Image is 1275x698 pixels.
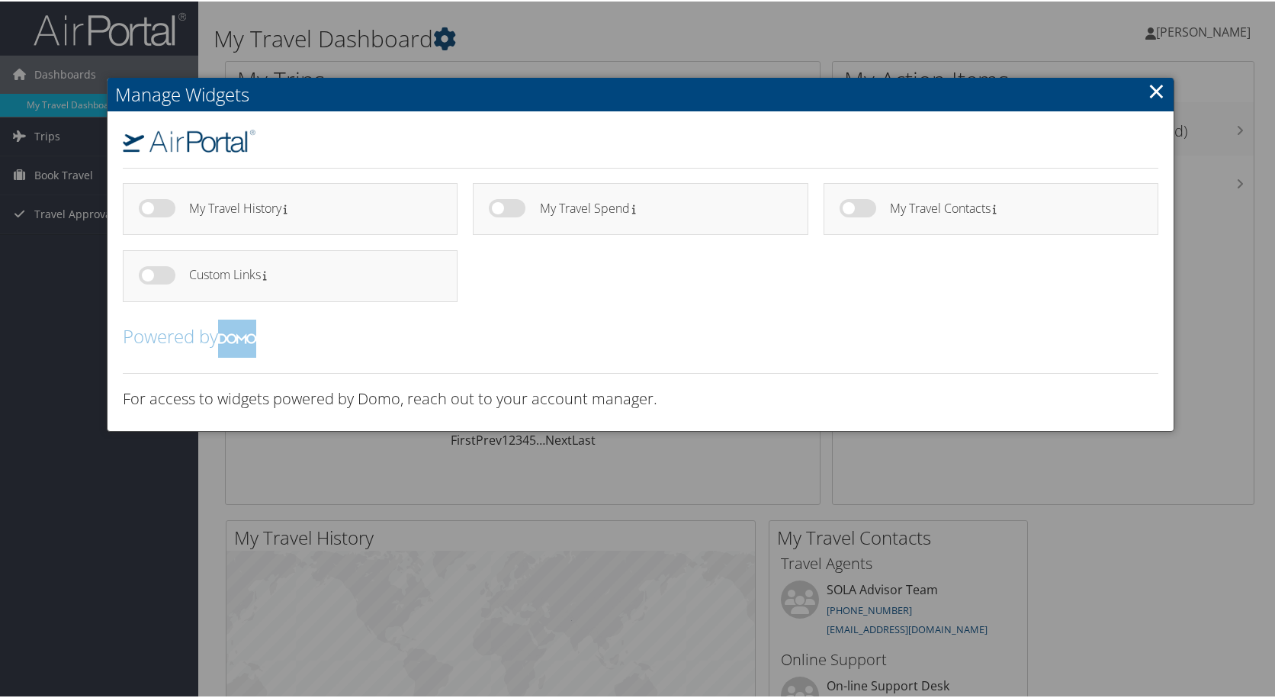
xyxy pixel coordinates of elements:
img: domo-logo.png [218,318,256,356]
h2: Manage Widgets [108,76,1174,110]
h3: For access to widgets powered by Domo, reach out to your account manager. [123,387,1158,408]
h4: My Travel Spend [540,201,781,214]
img: airportal-logo.png [123,128,255,151]
h4: My Travel History [189,201,430,214]
h2: Powered by [123,318,1158,356]
a: Close [1148,74,1165,105]
h4: Custom Links [189,267,430,280]
h4: My Travel Contacts [890,201,1131,214]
